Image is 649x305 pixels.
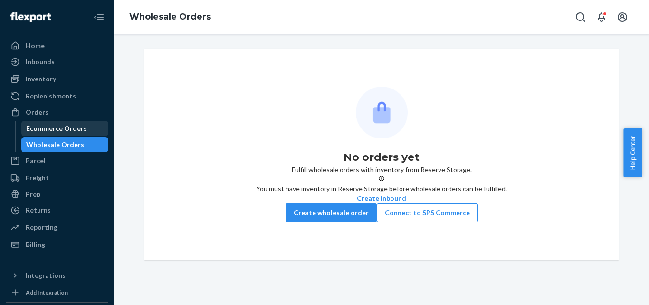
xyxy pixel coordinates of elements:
[26,74,56,84] div: Inventory
[377,203,478,222] button: Connect to SPS Commerce
[26,156,46,166] div: Parcel
[26,173,49,183] div: Freight
[256,184,507,194] div: You must have inventory in Reserve Storage before wholesale orders can be fulfilled.
[6,287,108,298] a: Add Integration
[26,271,66,280] div: Integrations
[26,108,48,117] div: Orders
[6,71,108,87] a: Inventory
[6,170,108,186] a: Freight
[26,288,68,296] div: Add Integration
[613,8,632,27] button: Open account menu
[26,240,45,249] div: Billing
[592,8,611,27] button: Open notifications
[286,203,377,222] button: Create wholesale order
[21,121,109,136] a: Ecommerce Orders
[6,203,108,218] a: Returns
[571,8,590,27] button: Open Search Box
[26,206,51,215] div: Returns
[6,38,108,53] a: Home
[26,140,84,149] div: Wholesale Orders
[122,3,219,31] ol: breadcrumbs
[26,124,87,133] div: Ecommerce Orders
[129,11,211,22] a: Wholesale Orders
[26,57,55,67] div: Inbounds
[10,12,51,22] img: Flexport logo
[152,87,611,222] div: Fulfill wholesale orders with inventory from Reserve Storage.
[6,268,108,283] button: Integrations
[6,187,108,202] a: Prep
[6,153,108,168] a: Parcel
[89,8,108,27] button: Close Navigation
[26,223,57,232] div: Reporting
[26,189,40,199] div: Prep
[623,128,642,177] button: Help Center
[377,208,478,216] a: Connect to SPS Commerce
[6,89,108,104] a: Replenishments
[6,237,108,252] a: Billing
[21,137,109,152] a: Wholesale Orders
[344,150,420,165] h1: No orders yet
[6,220,108,235] a: Reporting
[357,194,406,203] button: Create inbound
[26,41,45,50] div: Home
[6,54,108,69] a: Inbounds
[356,87,408,138] img: Empty list
[26,91,76,101] div: Replenishments
[286,208,377,216] a: Create wholesale order
[6,105,108,120] a: Orders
